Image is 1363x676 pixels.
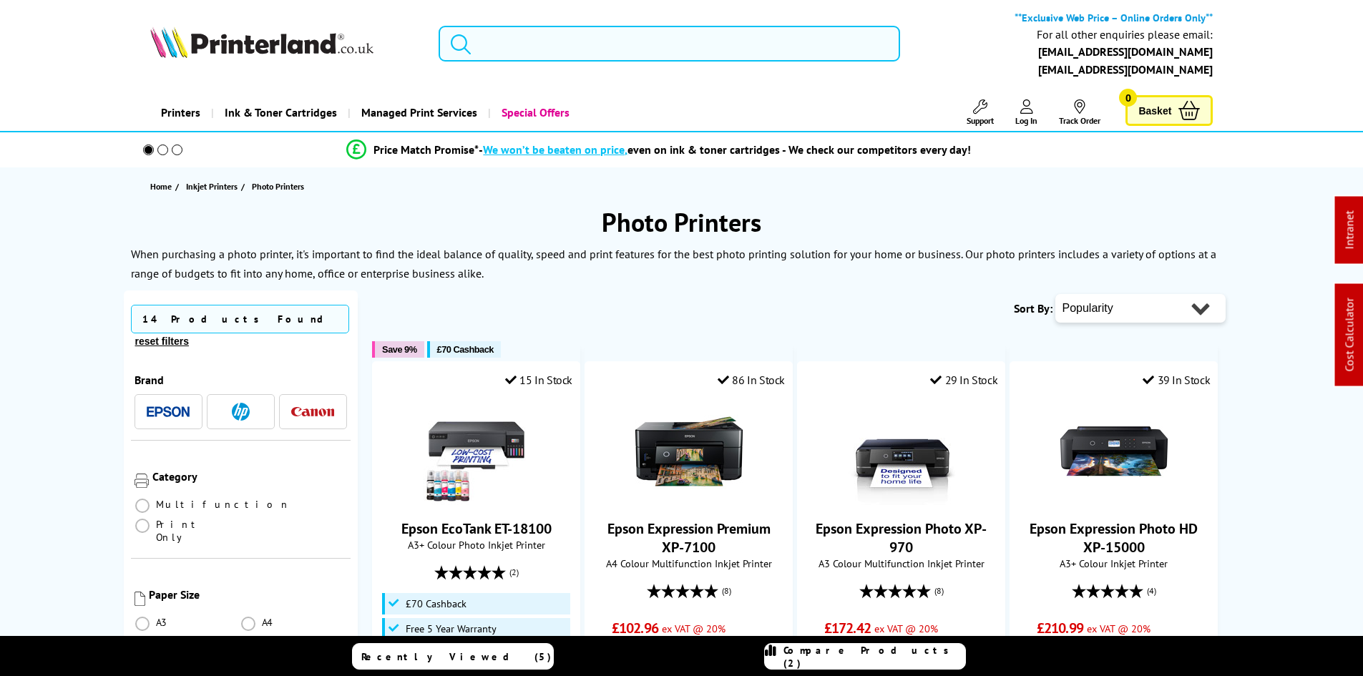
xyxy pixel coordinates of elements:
[662,622,726,635] span: ex VAT @ 20%
[934,577,944,604] span: (8)
[635,398,743,505] img: Epson Expression Premium XP-7100
[1037,28,1213,41] div: For all other enquiries please email:
[783,644,965,670] span: Compare Products (2)
[262,616,275,629] span: A4
[232,403,250,421] img: HP
[1138,101,1171,120] span: Basket
[225,94,337,131] span: Ink & Toner Cartridges
[1087,622,1151,635] span: ex VAT @ 20%
[152,469,348,484] div: Category
[149,587,348,602] div: Paper Size
[361,650,552,663] span: Recently Viewed (5)
[135,373,348,387] div: Brand
[156,518,241,544] span: Print Only
[592,557,785,570] span: A4 Colour Multifunction Inkjet Printer
[1015,99,1037,126] a: Log In
[1342,298,1357,372] a: Cost Calculator
[479,142,971,157] div: - even on ink & toner cartridges - We check our competitors every day!
[406,598,466,609] span: £70 Cashback
[509,559,519,586] span: (2)
[1060,494,1168,508] a: Epson Expression Photo HD XP-15000
[718,373,785,387] div: 86 In Stock
[967,115,994,126] span: Support
[1015,11,1213,24] b: **Exclusive Web Price – Online Orders Only**
[352,643,554,670] a: Recently Viewed (5)
[488,94,580,131] a: Special Offers
[874,622,938,635] span: ex VAT @ 20%
[135,592,145,606] img: Paper Size
[150,94,211,131] a: Printers
[380,538,572,552] span: A3+ Colour Photo Inkjet Printer
[131,305,349,333] span: 14 Products Found
[401,519,552,538] a: Epson EcoTank ET-18100
[150,26,373,58] img: Printerland Logo
[722,577,731,604] span: (8)
[423,494,530,508] a: Epson EcoTank ET-18100
[1060,398,1168,505] img: Epson Expression Photo HD XP-15000
[1015,115,1037,126] span: Log In
[124,205,1240,239] h1: Photo Printers
[131,247,1216,280] p: When purchasing a photo printer, it's important to find the ideal balance of quality, speed and p...
[607,519,771,557] a: Epson Expression Premium XP-7100
[848,494,955,508] a: Epson Expression Photo XP-970
[612,619,658,637] span: £102.96
[406,623,497,635] span: Free 5 Year Warranty
[635,494,743,508] a: Epson Expression Premium XP-7100
[1038,44,1213,59] a: [EMAIL_ADDRESS][DOMAIN_NAME]
[1342,211,1357,250] a: Intranet
[1147,577,1156,604] span: (4)
[287,402,338,421] button: Canon
[1143,373,1210,387] div: 39 In Stock
[423,398,530,505] img: Epson EcoTank ET-18100
[1030,519,1198,557] a: Epson Expression Photo HD XP-15000
[930,373,997,387] div: 29 In Stock
[150,26,421,61] a: Printerland Logo
[186,179,238,194] span: Inkjet Printers
[252,181,304,192] span: Photo Printers
[382,344,416,355] span: Save 9%
[816,519,987,557] a: Epson Expression Photo XP-970
[437,344,494,355] span: £70 Cashback
[483,142,627,157] span: We won’t be beaten on price,
[505,373,572,387] div: 15 In Stock
[1119,89,1137,107] span: 0
[1059,99,1100,126] a: Track Order
[211,94,348,131] a: Ink & Toner Cartridges
[135,474,149,488] img: Category
[117,137,1202,162] li: modal_Promise
[291,407,334,416] img: Canon
[215,402,266,421] button: HP
[1125,95,1213,126] a: Basket 0
[967,99,994,126] a: Support
[373,142,479,157] span: Price Match Promise*
[848,398,955,505] img: Epson Expression Photo XP-970
[156,616,169,629] span: A3
[1038,62,1213,77] a: [EMAIL_ADDRESS][DOMAIN_NAME]
[147,406,190,417] img: Epson
[186,179,241,194] a: Inkjet Printers
[764,643,966,670] a: Compare Products (2)
[142,402,194,421] button: Epson
[348,94,488,131] a: Managed Print Services
[427,341,501,358] button: £70 Cashback
[131,335,193,348] button: reset filters
[150,179,175,194] a: Home
[156,498,290,511] span: Multifunction
[1017,557,1210,570] span: A3+ Colour Inkjet Printer
[805,557,997,570] span: A3 Colour Multifunction Inkjet Printer
[1014,301,1052,315] span: Sort By:
[1037,619,1083,637] span: £210.99
[824,619,871,637] span: £172.42
[372,341,424,358] button: Save 9%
